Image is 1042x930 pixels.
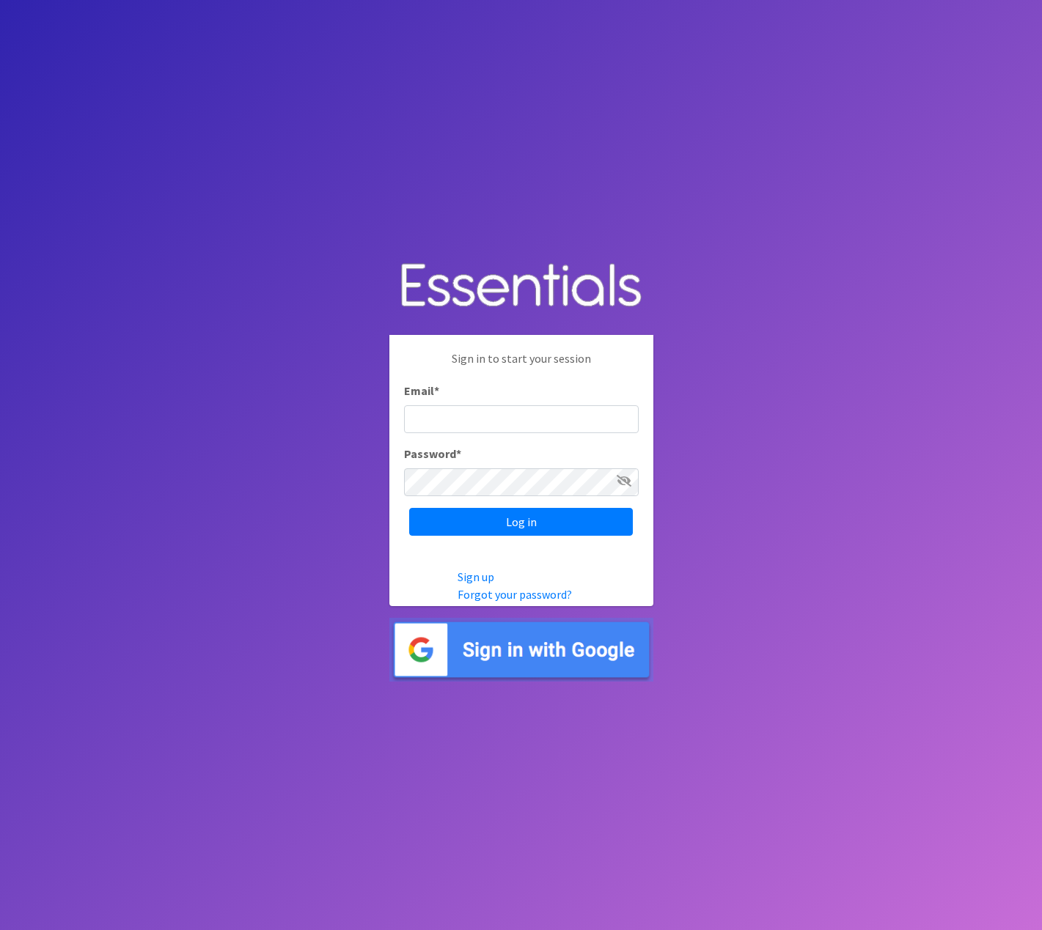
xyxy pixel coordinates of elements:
[389,248,653,324] img: Human Essentials
[404,382,439,399] label: Email
[404,445,461,462] label: Password
[389,618,653,682] img: Sign in with Google
[458,569,494,584] a: Sign up
[456,446,461,461] abbr: required
[458,587,572,602] a: Forgot your password?
[409,508,633,536] input: Log in
[434,383,439,398] abbr: required
[404,350,639,382] p: Sign in to start your session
